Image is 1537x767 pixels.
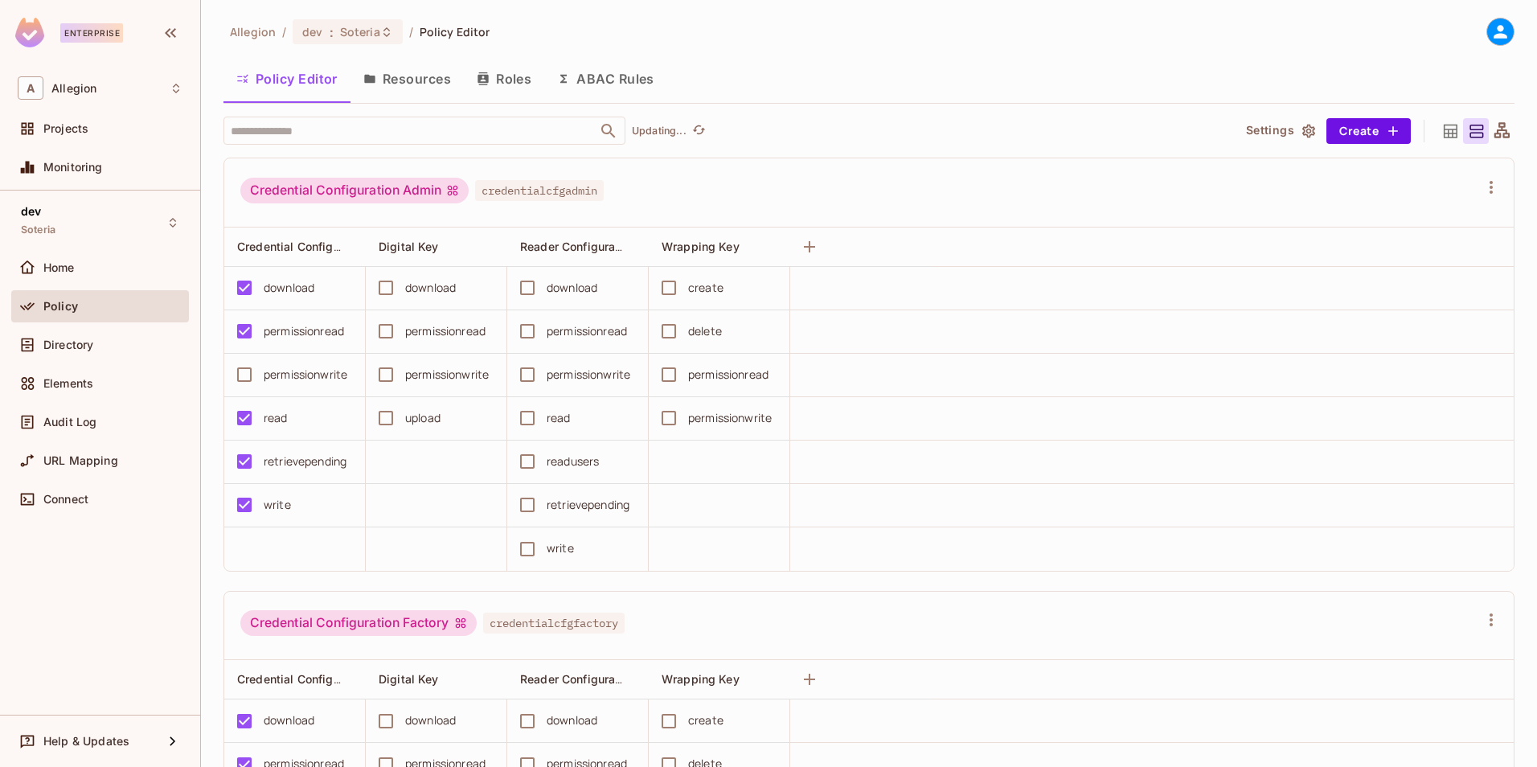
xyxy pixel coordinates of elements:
[43,493,88,506] span: Connect
[43,338,93,351] span: Directory
[350,59,464,99] button: Resources
[340,24,380,39] span: Soteria
[43,735,129,748] span: Help & Updates
[688,322,722,340] div: delete
[547,409,571,427] div: read
[1326,118,1411,144] button: Create
[662,240,740,253] span: Wrapping Key
[282,24,286,39] li: /
[547,366,630,383] div: permissionwrite
[43,454,118,467] span: URL Mapping
[264,366,347,383] div: permissionwrite
[420,24,490,39] span: Policy Editor
[264,496,291,514] div: write
[237,239,371,254] span: Credential Configuration
[43,377,93,390] span: Elements
[264,279,314,297] div: download
[43,161,103,174] span: Monitoring
[329,26,334,39] span: :
[547,453,599,470] div: readusers
[544,59,667,99] button: ABAC Rules
[690,121,709,141] button: refresh
[405,366,489,383] div: permissionwrite
[1240,118,1320,144] button: Settings
[687,121,709,141] span: Click to refresh data
[547,712,597,729] div: download
[547,496,629,514] div: retrievepending
[597,120,620,142] button: Open
[405,279,456,297] div: download
[379,240,439,253] span: Digital Key
[520,671,636,687] span: Reader Configuration
[43,261,75,274] span: Home
[409,24,413,39] li: /
[264,712,314,729] div: download
[51,82,96,95] span: Workspace: Allegion
[692,123,706,139] span: refresh
[264,409,288,427] div: read
[483,613,625,634] span: credentialcfgfactory
[43,300,78,313] span: Policy
[223,59,350,99] button: Policy Editor
[21,205,41,218] span: dev
[405,712,456,729] div: download
[464,59,544,99] button: Roles
[240,610,477,636] div: Credential Configuration Factory
[15,18,44,47] img: SReyMgAAAABJRU5ErkJggg==
[379,672,439,686] span: Digital Key
[237,671,371,687] span: Credential Configuration
[688,279,723,297] div: create
[43,122,88,135] span: Projects
[688,409,772,427] div: permissionwrite
[547,279,597,297] div: download
[688,366,768,383] div: permissionread
[405,322,486,340] div: permissionread
[520,239,636,254] span: Reader Configuration
[302,24,322,39] span: dev
[632,125,687,137] p: Updating...
[43,416,96,429] span: Audit Log
[60,23,123,43] div: Enterprise
[405,409,441,427] div: upload
[21,224,55,236] span: Soteria
[264,453,346,470] div: retrievepending
[547,322,627,340] div: permissionread
[18,76,43,100] span: A
[230,24,276,39] span: the active workspace
[662,672,740,686] span: Wrapping Key
[547,539,574,557] div: write
[264,322,344,340] div: permissionread
[475,180,604,201] span: credentialcfgadmin
[688,712,723,729] div: create
[240,178,469,203] div: Credential Configuration Admin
